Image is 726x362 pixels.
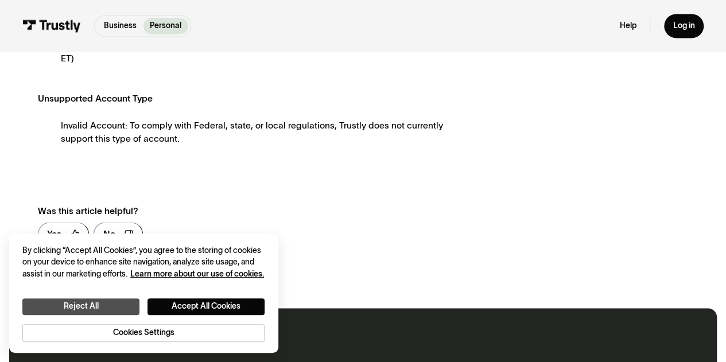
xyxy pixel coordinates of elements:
a: No [94,222,143,246]
div: Cookie banner [9,233,278,353]
a: Business [97,18,143,34]
p: Business [104,20,137,32]
div: Privacy [22,245,265,342]
div: Invalid Account: To comply with Federal, state, or local regulations, Trustly does not currently ... [61,119,457,146]
button: Cookies Settings [22,324,265,342]
a: Log in [664,14,704,37]
a: Help [620,21,636,31]
div: Log in [673,21,694,31]
p: Personal [150,20,181,32]
a: More information about your privacy, opens in a new tab [130,270,264,278]
img: Trustly Logo [22,20,81,32]
div: Was this article helpful? [38,204,433,217]
div: By clicking “Accept All Cookies”, you agree to the storing of cookies on your device to enhance s... [22,245,265,281]
div: No [103,227,115,240]
a: Yes [38,222,90,246]
div: Yes [47,227,61,240]
button: Reject All [22,298,139,315]
button: Accept All Cookies [147,298,265,315]
a: Personal [143,18,188,34]
strong: Unsupported Account Type [38,94,153,103]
